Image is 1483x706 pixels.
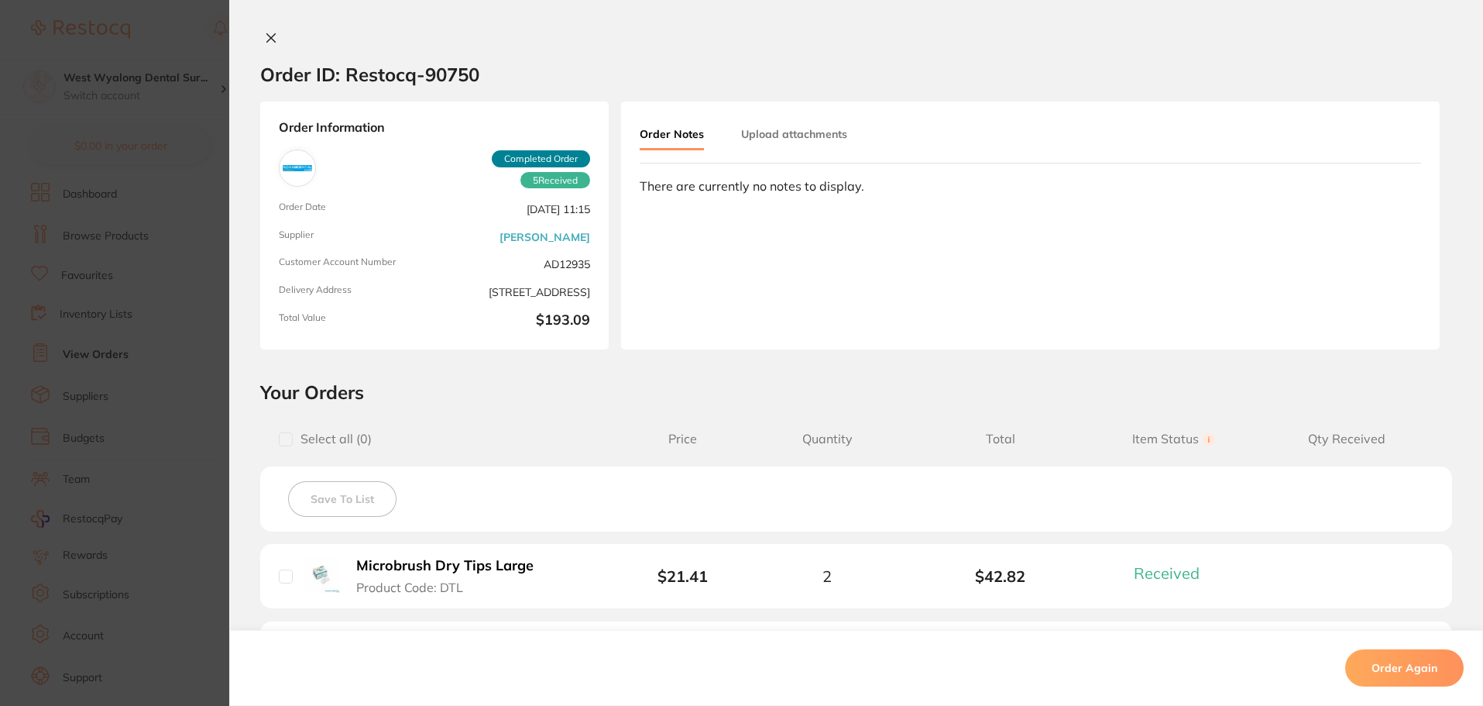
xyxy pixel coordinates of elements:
span: Price [625,432,740,446]
span: Delivery Address [279,284,428,300]
button: Order Notes [640,120,704,150]
span: Received [520,172,590,189]
h2: Your Orders [260,381,1452,404]
a: [PERSON_NAME] [499,231,590,243]
span: Received [1134,563,1200,583]
span: Product Code: DTL [356,580,463,594]
button: Order Again [1345,649,1464,687]
button: Received [1129,563,1218,583]
b: $42.82 [914,567,1087,585]
div: There are currently no notes to display. [640,179,1421,193]
span: Item Status [1087,432,1261,446]
span: Select all ( 0 ) [293,432,372,446]
span: Qty Received [1260,432,1433,446]
span: Supplier [279,229,428,245]
b: $21.41 [657,567,708,586]
b: $193.09 [441,312,590,331]
img: Adam Dental [283,153,312,183]
span: Completed Order [492,150,590,167]
span: [DATE] 11:15 [441,201,590,217]
span: AD12935 [441,257,590,272]
span: Order Date [279,201,428,217]
h2: Order ID: Restocq- 90750 [260,63,479,86]
button: Save To List [288,481,396,517]
button: Microbrush Dry Tips Large Product Code: DTL [352,557,552,595]
button: Upload attachments [741,120,847,148]
span: 2 [822,567,832,585]
span: Customer Account Number [279,257,428,272]
b: Microbrush Dry Tips Large [356,558,534,574]
span: Total Value [279,312,428,331]
strong: Order Information [279,120,590,137]
img: Microbrush Dry Tips Large [304,556,340,592]
span: [STREET_ADDRESS] [441,284,590,300]
span: Total [914,432,1087,446]
span: Quantity [740,432,914,446]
